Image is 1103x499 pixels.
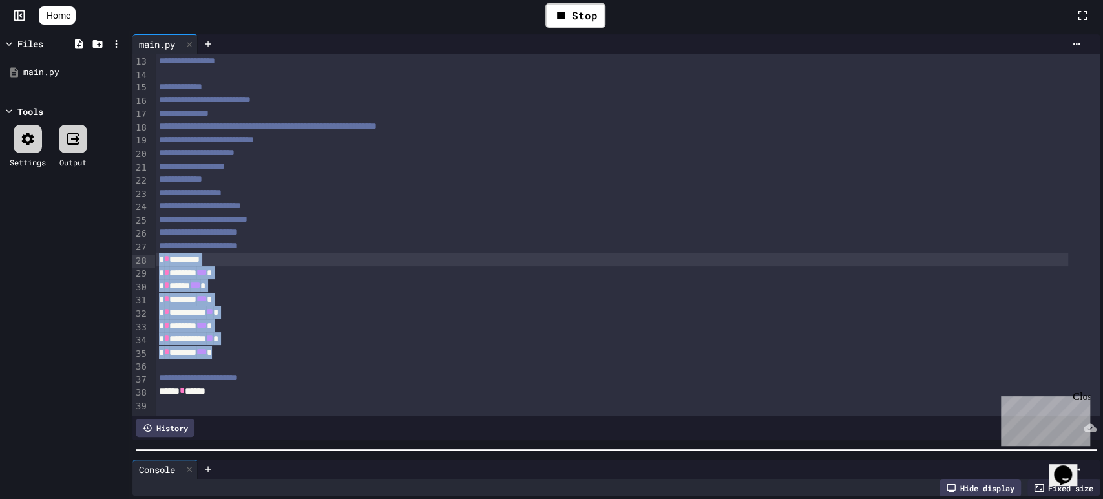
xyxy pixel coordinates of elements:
[10,156,46,168] div: Settings
[5,5,89,82] div: Chat with us now!Close
[940,479,1021,497] div: Hide display
[132,37,182,51] div: main.py
[132,228,149,241] div: 26
[132,95,149,109] div: 16
[132,188,149,202] div: 23
[132,148,149,162] div: 20
[59,156,87,168] div: Output
[39,6,76,25] a: Home
[132,361,149,374] div: 36
[132,175,149,188] div: 22
[132,348,149,361] div: 35
[132,294,149,308] div: 31
[996,391,1090,446] iframe: chat widget
[1049,447,1090,486] iframe: chat widget
[136,419,194,437] div: History
[132,463,182,476] div: Console
[132,69,149,82] div: 14
[132,34,198,54] div: main.py
[132,81,149,95] div: 15
[132,201,149,215] div: 24
[132,268,149,281] div: 29
[132,334,149,348] div: 34
[17,105,43,118] div: Tools
[132,374,149,387] div: 37
[1027,479,1100,497] div: Fixed size
[132,255,149,268] div: 28
[132,134,149,148] div: 19
[545,3,605,28] div: Stop
[23,66,124,79] div: main.py
[17,37,43,50] div: Files
[132,321,149,335] div: 33
[132,241,149,255] div: 27
[132,460,198,479] div: Console
[132,162,149,175] div: 21
[132,281,149,295] div: 30
[132,400,149,413] div: 39
[47,9,70,22] span: Home
[132,215,149,228] div: 25
[132,56,149,69] div: 13
[132,122,149,135] div: 18
[132,108,149,122] div: 17
[132,308,149,321] div: 32
[132,387,149,400] div: 38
